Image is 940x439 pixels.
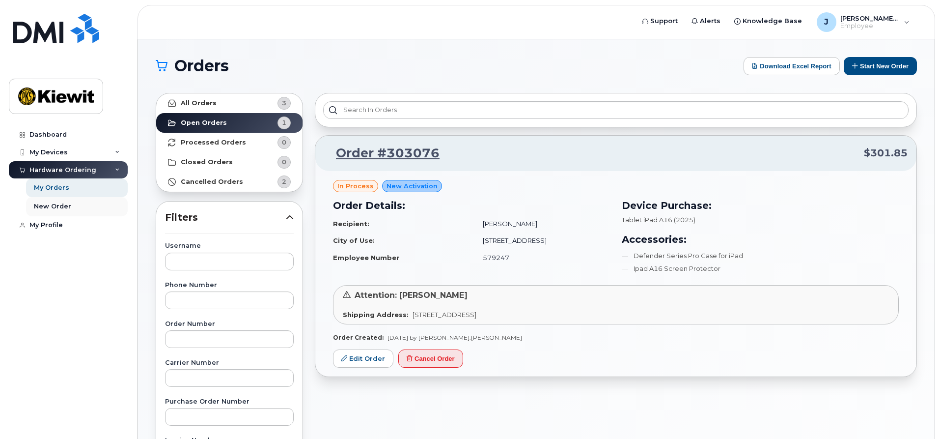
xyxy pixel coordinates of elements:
[337,181,374,191] span: in process
[333,254,399,262] strong: Employee Number
[744,57,840,75] button: Download Excel Report
[156,133,303,152] a: Processed Orders0
[323,101,909,119] input: Search in orders
[343,311,409,319] strong: Shipping Address:
[156,172,303,192] a: Cancelled Orders2
[324,145,440,162] a: Order #303076
[333,220,369,228] strong: Recipient:
[282,177,286,186] span: 2
[165,243,294,249] label: Username
[622,251,899,261] li: Defender Series Pro Case for iPad
[333,236,375,244] strong: City of Use:
[282,157,286,167] span: 0
[844,57,917,75] button: Start New Order
[622,198,899,213] h3: Device Purchase:
[181,139,246,146] strong: Processed Orders
[622,264,899,273] li: Ipad A16 Screen Protector
[387,334,522,341] span: [DATE] by [PERSON_NAME].[PERSON_NAME]
[282,118,286,127] span: 1
[622,232,899,247] h3: Accessories:
[355,291,468,300] span: Attention: [PERSON_NAME]
[413,311,476,319] span: [STREET_ADDRESS]
[474,249,610,266] td: 579247
[174,59,229,73] span: Orders
[387,181,438,191] span: New Activation
[333,198,610,213] h3: Order Details:
[282,98,286,108] span: 3
[165,282,294,289] label: Phone Number
[165,321,294,327] label: Order Number
[156,93,303,113] a: All Orders3
[181,119,227,127] strong: Open Orders
[156,152,303,172] a: Closed Orders0
[181,99,217,107] strong: All Orders
[333,334,384,341] strong: Order Created:
[474,232,610,249] td: [STREET_ADDRESS]
[156,113,303,133] a: Open Orders1
[398,350,463,368] button: Cancel Order
[897,396,933,432] iframe: Messenger Launcher
[181,178,243,186] strong: Cancelled Orders
[181,158,233,166] strong: Closed Orders
[165,399,294,405] label: Purchase Order Number
[864,146,908,160] span: $301.85
[165,360,294,366] label: Carrier Number
[282,138,286,147] span: 0
[474,215,610,233] td: [PERSON_NAME]
[622,216,695,224] span: Tablet iPad A16 (2025)
[165,210,286,225] span: Filters
[333,350,393,368] a: Edit Order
